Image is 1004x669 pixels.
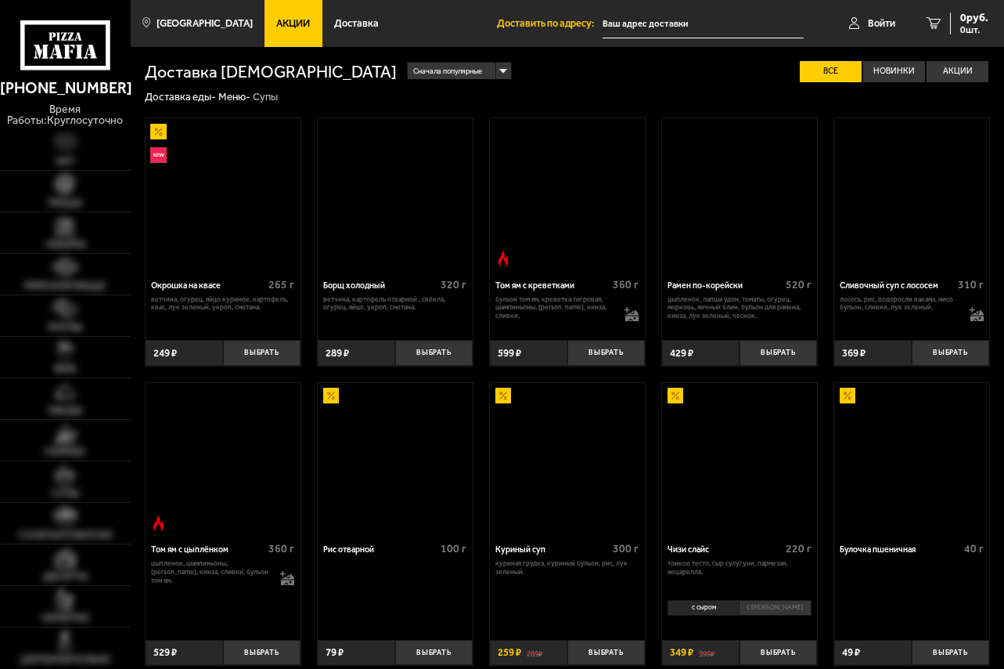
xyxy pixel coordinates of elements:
[495,251,511,266] img: Острое блюдо
[48,406,82,416] span: Обеды
[48,323,82,333] span: Роллы
[613,278,639,291] span: 360 г
[800,61,862,82] label: Все
[613,542,639,555] span: 300 г
[863,61,925,82] label: Новинки
[495,281,609,291] div: Том ям с креветками
[495,388,511,403] img: Акционный
[223,340,300,366] button: Выбрать
[786,278,811,291] span: 520 г
[662,383,817,537] a: АкционныйЧизи слайс
[567,340,645,366] button: Выбрать
[668,600,739,616] li: с сыром
[927,61,988,82] label: Акции
[699,647,714,657] s: 399 ₽
[495,545,609,555] div: Куриный суп
[834,118,989,272] a: Сливочный суп с лососем
[151,295,294,312] p: ветчина, огурец, яйцо куриное, картофель, квас, лук зеленый, укроп, сметана.
[268,278,294,291] span: 265 г
[840,545,959,555] div: Булочка пшеничная
[323,295,466,312] p: ветчина, картофель отварной , свёкла, огурец, яйцо, укроп, сметана.
[958,278,984,291] span: 310 г
[151,559,270,584] p: цыпленок, шампиньоны, [PERSON_NAME], кинза, сливки, бульон том ям.
[146,118,300,272] a: АкционныйНовинкаОкрошка на квасе
[662,118,817,272] a: Рамен по-корейски
[153,647,177,657] span: 529 ₽
[157,19,253,29] span: [GEOGRAPHIC_DATA]
[840,388,855,403] img: Акционный
[670,348,693,358] span: 429 ₽
[150,515,166,531] img: Острое блюдо
[668,559,811,576] p: тонкое тесто, сыр сулугуни, пармезан, моцарелла.
[668,295,811,320] p: цыпленок, лапша удон, томаты, огурец, морковь, яичный блин, бульон для рамена, кинза, лук зеленый...
[668,388,683,403] img: Акционный
[218,91,250,103] a: Меню-
[145,91,216,103] a: Доставка еды-
[868,19,895,29] span: Войти
[268,542,294,555] span: 360 г
[253,90,278,103] div: Супы
[395,640,473,666] button: Выбрать
[151,281,264,291] div: Окрошка на квасе
[495,295,614,320] p: бульон том ям, креветка тигровая, шампиньоны, [PERSON_NAME], кинза, сливки.
[960,13,988,24] span: 0 руб.
[326,647,344,657] span: 79 ₽
[318,118,473,272] a: Борщ холодный
[334,19,379,29] span: Доставка
[498,647,521,657] span: 259 ₽
[54,364,77,374] span: WOK
[24,281,106,291] span: Римская пицца
[276,19,310,29] span: Акции
[56,157,75,167] span: Хит
[490,118,645,272] a: Острое блюдоТом ям с креветками
[739,600,811,616] li: с [PERSON_NAME]
[834,383,989,537] a: АкционныйБулочка пшеничная
[413,61,482,81] span: Сначала популярные
[51,489,79,499] span: Супы
[740,640,817,666] button: Выбрать
[498,348,521,358] span: 599 ₽
[490,383,645,537] a: АкционныйКуриный суп
[151,545,264,555] div: Том ям с цыплёнком
[146,383,300,537] a: Острое блюдоТом ям с цыплёнком
[48,198,82,208] span: Пицца
[960,25,988,34] span: 0 шт.
[323,545,437,555] div: Рис отварной
[395,340,473,366] button: Выбрать
[326,348,349,358] span: 289 ₽
[603,9,804,38] input: Ваш адрес доставки
[45,447,85,457] span: Горячее
[223,640,300,666] button: Выбрать
[964,542,984,555] span: 40 г
[441,542,466,555] span: 100 г
[323,388,339,403] img: Акционный
[323,281,437,291] div: Борщ холодный
[150,124,166,139] img: Акционный
[153,348,177,358] span: 249 ₽
[786,542,811,555] span: 220 г
[567,640,645,666] button: Выбрать
[842,647,860,657] span: 49 ₽
[527,647,542,657] s: 289 ₽
[912,640,989,666] button: Выбрать
[842,348,865,358] span: 369 ₽
[495,559,639,576] p: куриная грудка, куриный бульон, рис, лук зеленый.
[145,63,397,80] h1: Доставка [DEMOGRAPHIC_DATA]
[497,19,603,29] span: Доставить по адресу:
[912,340,989,366] button: Выбрать
[150,147,166,163] img: Новинка
[740,340,817,366] button: Выбрать
[668,281,781,291] div: Рамен по-корейски
[441,278,466,291] span: 320 г
[840,281,953,291] div: Сливочный суп с лососем
[41,613,88,624] span: Напитки
[45,240,85,250] span: Наборы
[670,647,693,657] span: 349 ₽
[43,572,88,582] span: Десерты
[18,530,112,541] span: Салаты и закуски
[20,655,110,665] span: Дополнительно
[668,545,781,555] div: Чизи слайс
[662,596,817,631] div: 0
[840,295,959,312] p: лосось, рис, водоросли вакамэ, мисо бульон, сливки, лук зеленый.
[318,383,473,537] a: АкционныйРис отварной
